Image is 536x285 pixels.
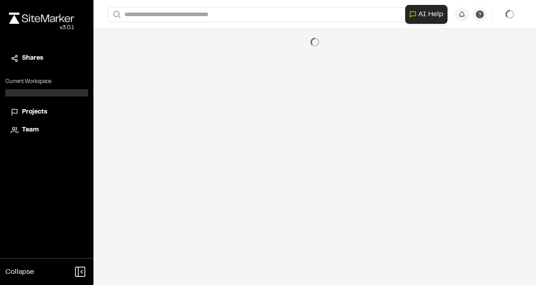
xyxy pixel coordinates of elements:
[22,125,39,135] span: Team
[405,5,447,24] button: Open AI Assistant
[11,125,83,135] a: Team
[5,78,88,86] p: Current Workspace
[9,24,74,32] div: Oh geez...please don't...
[22,53,43,63] span: Shares
[5,267,34,277] span: Collapse
[108,7,124,22] button: Search
[11,53,83,63] a: Shares
[11,107,83,117] a: Projects
[22,107,47,117] span: Projects
[9,13,74,24] img: rebrand.png
[418,9,443,20] span: AI Help
[405,5,451,24] div: Open AI Assistant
